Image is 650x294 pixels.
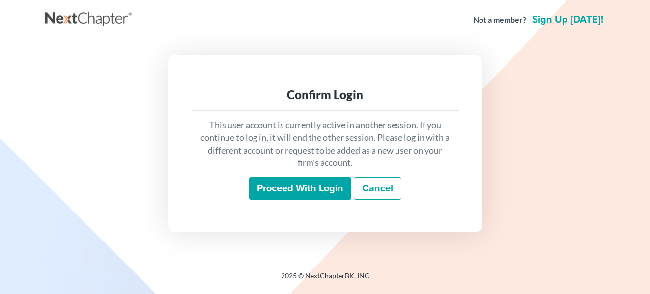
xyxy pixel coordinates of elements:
a: Cancel [354,177,401,200]
strong: Not a member? [473,14,526,26]
div: 2025 © NextChapterBK, INC [45,271,605,289]
input: Proceed with login [249,177,351,200]
p: This user account is currently active in another session. If you continue to log in, it will end ... [199,119,451,169]
div: Confirm Login [199,87,451,103]
a: Sign up [DATE]! [530,15,605,25]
